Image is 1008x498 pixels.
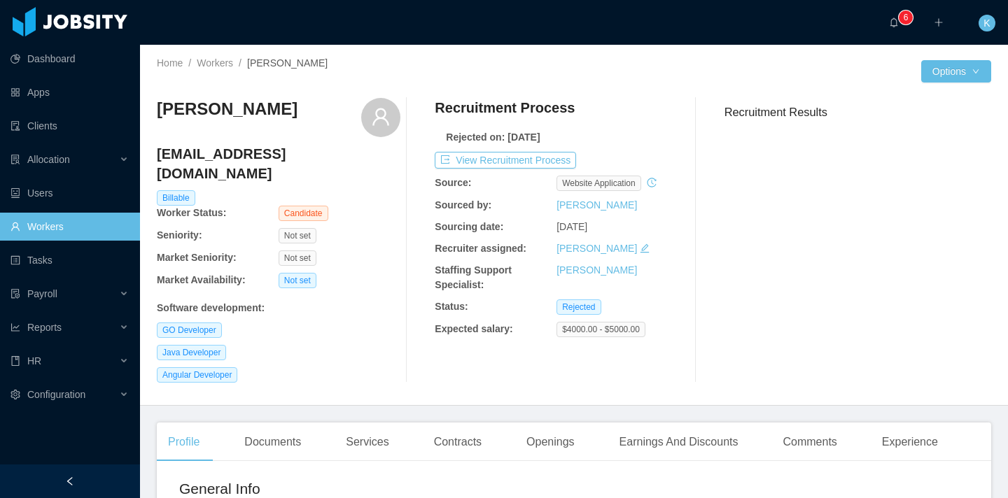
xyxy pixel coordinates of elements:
i: icon: setting [10,390,20,399]
a: Workers [197,57,233,69]
b: Seniority: [157,229,202,241]
b: Software development : [157,302,265,313]
div: Documents [233,422,312,462]
div: Openings [515,422,586,462]
i: icon: plus [934,17,944,27]
i: icon: edit [640,243,650,253]
button: icon: exportView Recruitment Process [435,152,576,169]
i: icon: solution [10,155,20,164]
span: Java Developer [157,345,226,360]
b: Rejected on: [DATE] [446,131,540,143]
b: Expected salary: [435,323,512,334]
a: Home [157,57,183,69]
span: Allocation [27,154,70,165]
span: [PERSON_NAME] [247,57,328,69]
span: Billable [157,190,195,206]
span: [DATE] [556,221,587,232]
a: icon: exportView Recruitment Process [435,155,576,166]
b: Sourced by: [435,199,491,211]
span: Candidate [279,206,328,221]
b: Status: [435,301,468,312]
span: HR [27,355,41,367]
b: Market Seniority: [157,252,237,263]
div: Experience [871,422,949,462]
span: Angular Developer [157,367,237,383]
button: Optionsicon: down [921,60,991,83]
span: $4000.00 - $5000.00 [556,322,645,337]
b: Sourcing date: [435,221,503,232]
span: Reports [27,322,62,333]
div: Services [335,422,400,462]
b: Worker Status: [157,207,226,218]
i: icon: file-protect [10,289,20,299]
div: Profile [157,422,211,462]
h3: [PERSON_NAME] [157,98,297,120]
h4: Recruitment Process [435,98,575,118]
span: Payroll [27,288,57,299]
span: Not set [279,228,316,243]
div: Contracts [423,422,493,462]
i: icon: line-chart [10,322,20,332]
a: [PERSON_NAME] [556,199,637,211]
a: icon: auditClients [10,112,129,140]
i: icon: history [647,178,657,187]
i: icon: book [10,356,20,366]
a: icon: appstoreApps [10,78,129,106]
span: GO Developer [157,322,222,338]
h3: Recruitment Results [724,104,991,121]
span: Configuration [27,389,85,400]
a: icon: profileTasks [10,246,129,274]
div: Earnings And Discounts [608,422,750,462]
span: Not set [279,273,316,288]
a: icon: robotUsers [10,179,129,207]
a: icon: userWorkers [10,213,129,241]
b: Staffing Support Specialist: [435,264,512,290]
b: Recruiter assigned: [435,243,526,254]
p: 6 [904,10,909,24]
a: [PERSON_NAME] [556,243,637,254]
b: Market Availability: [157,274,246,285]
b: Source: [435,177,471,188]
span: K [983,15,990,31]
i: icon: bell [889,17,899,27]
h4: [EMAIL_ADDRESS][DOMAIN_NAME] [157,144,400,183]
a: [PERSON_NAME] [556,264,637,276]
span: website application [556,176,641,191]
span: / [188,57,191,69]
i: icon: user [371,107,391,127]
a: icon: pie-chartDashboard [10,45,129,73]
div: Comments [771,422,848,462]
sup: 6 [899,10,913,24]
span: / [239,57,241,69]
span: Rejected [556,299,601,315]
span: Not set [279,250,316,266]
